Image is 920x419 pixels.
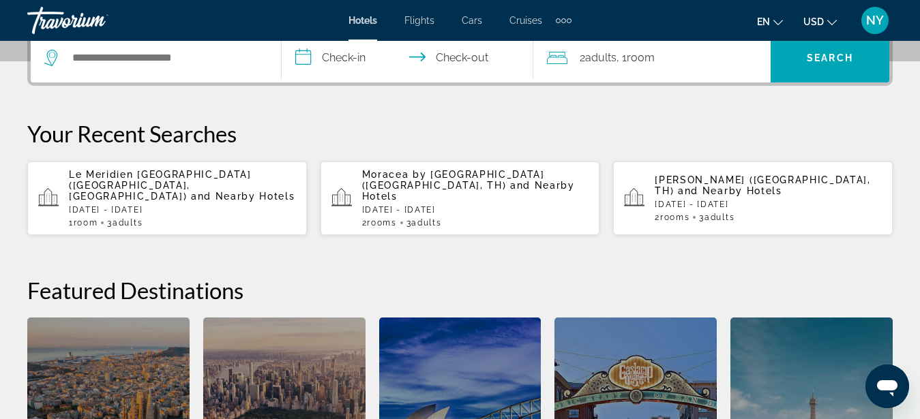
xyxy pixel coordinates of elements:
button: User Menu [857,6,893,35]
span: Room [74,218,98,228]
span: Search [807,52,853,63]
div: Search widget [31,33,889,82]
a: Cars [462,15,482,26]
button: Search [771,33,889,82]
span: and Nearby Hotels [191,191,295,202]
span: Moracea by [GEOGRAPHIC_DATA] ([GEOGRAPHIC_DATA], TH) [362,169,545,191]
span: Adults [113,218,143,228]
a: Hotels [348,15,377,26]
a: Flights [404,15,434,26]
p: [DATE] - [DATE] [655,200,882,209]
span: USD [803,16,824,27]
span: 2 [655,213,689,222]
p: Your Recent Searches [27,120,893,147]
span: 3 [699,213,734,222]
a: Travorium [27,3,164,38]
p: [DATE] - [DATE] [69,205,296,215]
button: Travelers: 2 adults, 0 children [533,33,771,82]
button: [PERSON_NAME] ([GEOGRAPHIC_DATA], TH) and Nearby Hotels[DATE] - [DATE]2rooms3Adults [613,161,893,236]
span: [PERSON_NAME] ([GEOGRAPHIC_DATA], TH) [655,174,870,196]
button: Change currency [803,12,837,31]
span: rooms [660,213,689,222]
span: 2 [580,48,617,67]
span: and Nearby Hotels [678,185,782,196]
span: Adults [585,51,617,64]
button: Check in and out dates [282,33,533,82]
a: Cruises [509,15,542,26]
span: Room [627,51,655,64]
button: Extra navigation items [556,10,572,31]
span: 3 [406,218,442,228]
span: en [757,16,770,27]
span: 2 [362,218,397,228]
span: Adults [704,213,734,222]
span: , 1 [617,48,655,67]
h2: Featured Destinations [27,277,893,304]
span: 1 [69,218,98,228]
p: [DATE] - [DATE] [362,205,589,215]
span: NY [866,14,884,27]
span: rooms [367,218,396,228]
span: Adults [411,218,441,228]
span: 3 [107,218,143,228]
span: Le Meridien [GEOGRAPHIC_DATA] ([GEOGRAPHIC_DATA], [GEOGRAPHIC_DATA]) [69,169,252,202]
button: Change language [757,12,783,31]
button: Moracea by [GEOGRAPHIC_DATA] ([GEOGRAPHIC_DATA], TH) and Nearby Hotels[DATE] - [DATE]2rooms3Adults [321,161,600,236]
iframe: Кнопка запуска окна обмена сообщениями [865,364,909,408]
span: and Nearby Hotels [362,180,575,202]
button: Le Meridien [GEOGRAPHIC_DATA] ([GEOGRAPHIC_DATA], [GEOGRAPHIC_DATA]) and Nearby Hotels[DATE] - [D... [27,161,307,236]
